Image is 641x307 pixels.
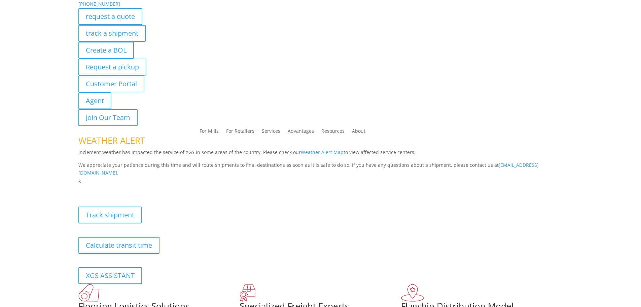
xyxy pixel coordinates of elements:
img: xgs-icon-focused-on-flooring-red [240,284,255,302]
p: x [78,177,563,185]
img: xgs-icon-flagship-distribution-model-red [401,284,424,302]
b: Visibility, transparency, and control for your entire supply chain. [78,186,228,192]
p: We appreciate your patience during this time and will route shipments to final destinations as so... [78,161,563,177]
a: Agent [78,92,111,109]
a: Weather Alert Map [301,149,344,155]
a: Services [262,129,280,136]
p: Inclement weather has impacted the service of XGS in some areas of the country. Please check our ... [78,148,563,161]
a: Calculate transit time [78,237,159,254]
a: Customer Portal [78,75,144,92]
a: Create a BOL [78,42,134,59]
a: [PHONE_NUMBER] [78,1,120,7]
a: Resources [321,129,345,136]
a: For Mills [200,129,219,136]
a: Track shipment [78,207,142,223]
span: WEATHER ALERT [78,134,145,147]
a: For Retailers [226,129,254,136]
a: XGS ASSISTANT [78,267,142,284]
a: Request a pickup [78,59,146,75]
img: xgs-icon-total-supply-chain-intelligence-red [78,284,99,302]
a: Join Our Team [78,109,138,126]
a: request a quote [78,8,142,25]
a: track a shipment [78,25,146,42]
a: About [352,129,365,136]
a: Advantages [288,129,314,136]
